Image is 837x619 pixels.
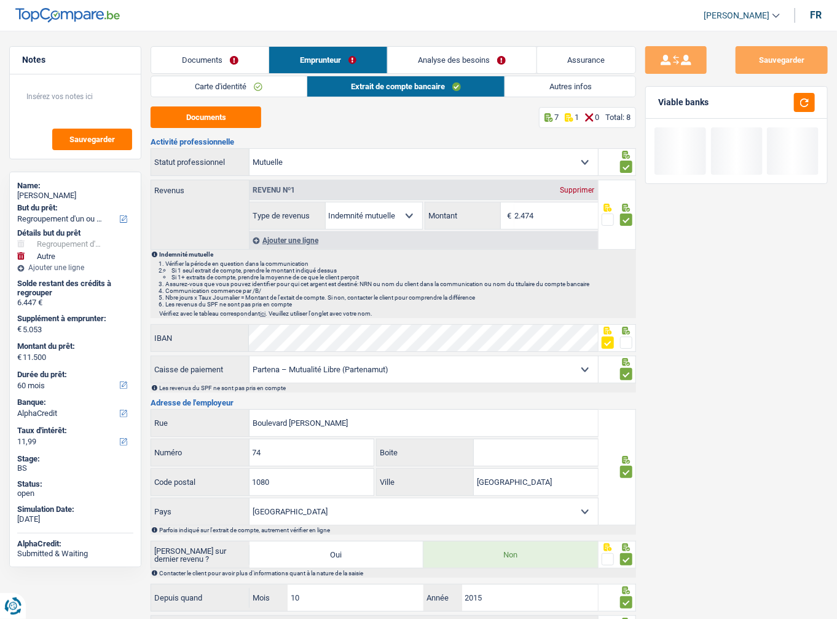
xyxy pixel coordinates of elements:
[151,180,249,194] label: Revenus
[69,135,115,143] span: Sauvegarder
[17,191,133,201] div: [PERSON_NAME]
[425,202,501,229] label: Montant
[694,6,780,26] a: [PERSON_NAME]
[17,341,131,351] label: Montant du prêt:
[17,314,131,324] label: Supplément à emprunter:
[17,203,131,213] label: But du prêt:
[159,251,635,258] p: Indemnité mutuelle
[151,325,250,351] label: IBAN
[423,585,462,611] label: Année
[17,479,133,489] div: Status:
[151,356,250,383] label: Caisse de paiement
[595,113,599,122] p: 0
[17,454,133,464] div: Stage:
[17,549,133,559] div: Submitted & Waiting
[151,47,269,73] a: Documents
[250,202,326,229] label: Type de revenus
[165,294,635,301] li: Nbre jours x Taux Journalier = Montant de l'extait de compte. Si non, contacter le client pour co...
[171,274,635,281] li: Si 1+ extraits de compte, prendre la moyenne de ce que le client perçoit
[377,439,474,466] label: Boite
[557,186,598,194] div: Supprimer
[250,541,423,568] label: Oui
[17,463,133,473] div: BS
[17,279,133,298] div: Solde restant des crédits à regrouper
[151,106,261,128] button: Documents
[250,186,298,194] div: Revenu nº1
[22,55,128,65] h5: Notes
[151,439,249,466] label: Numéro
[151,149,250,175] label: Statut professionnel
[505,76,635,97] a: Autres infos
[658,97,709,108] div: Viable banks
[377,469,474,495] label: Ville
[17,370,131,380] label: Durée du prêt:
[605,113,631,122] div: Total: 8
[151,498,250,525] label: Pays
[554,113,559,122] p: 7
[17,263,133,272] div: Ajouter une ligne
[159,385,635,391] div: Les revenus du SPF ne sont pas pris en compte
[462,585,598,611] input: AAAA
[388,47,536,73] a: Analyse des besoins
[250,231,598,249] div: Ajouter une ligne
[17,505,133,514] div: Simulation Date:
[159,527,635,533] div: Parfois indiqué sur l'extrait de compte, autrement vérifier en ligne
[810,9,822,21] div: fr
[17,426,131,436] label: Taux d'intérêt:
[250,585,288,611] label: Mois
[423,541,597,568] label: Non
[17,324,22,334] span: €
[165,301,635,308] li: Les revenus du SPF ne sont pas pris en compte
[15,8,120,23] img: TopCompare Logo
[151,399,636,407] h3: Adresse de l'employeur
[537,47,635,73] a: Assurance
[704,10,769,21] span: [PERSON_NAME]
[260,310,265,317] a: ici
[165,260,635,267] li: Vérifier la période en question dans la communication
[151,588,250,608] label: Depuis quand
[17,298,133,308] div: 6.447 €
[171,267,635,274] li: Si 1 seul extrait de compte, prendre le montant indiqué dessus
[269,47,387,73] a: Emprunteur
[151,76,307,97] a: Carte d'identité
[288,585,423,611] input: MM
[151,545,250,565] label: [PERSON_NAME] sur dernier revenu ?
[17,228,133,238] div: Détails but du prêt
[575,113,579,122] p: 1
[165,281,635,287] li: Assurez-vous que vous pouvez identifier pour qui cet argent est destiné: NRN ou nom du client dan...
[17,353,22,362] span: €
[17,514,133,524] div: [DATE]
[17,489,133,498] div: open
[151,410,250,436] label: Rue
[307,76,505,97] a: Extrait de compte bancaire
[17,539,133,549] div: AlphaCredit:
[151,469,249,495] label: Code postal
[159,310,635,317] p: Vérifiez avec le tableau correspondant . Veuillez utiliser l'onglet avec votre nom.
[17,397,131,407] label: Banque:
[159,570,635,577] div: Contacter le client pour avoir plus d'informations quant à la nature de la saisie
[736,46,828,74] button: Sauvegarder
[165,287,635,294] li: Communication commence par /B/
[52,129,132,150] button: Sauvegarder
[17,181,133,191] div: Name:
[501,202,514,229] span: €
[151,138,636,146] h3: Activité professionnelle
